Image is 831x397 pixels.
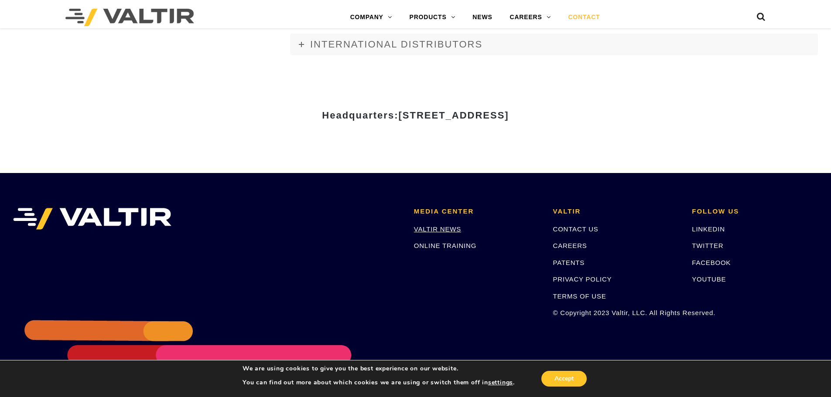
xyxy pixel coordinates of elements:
[541,371,587,387] button: Accept
[553,259,585,266] a: PATENTS
[464,9,501,26] a: NEWS
[692,242,723,249] a: TWITTER
[692,208,818,215] h2: FOLLOW US
[243,379,515,387] p: You can find out more about which cookies we are using or switch them off in .
[692,275,726,283] a: YOUTUBE
[342,9,401,26] a: COMPANY
[553,225,598,233] a: CONTACT US
[65,9,194,26] img: Valtir
[553,308,679,318] p: © Copyright 2023 Valtir, LLC. All Rights Reserved.
[290,34,818,55] a: INTERNATIONAL DISTRIBUTORS
[401,9,464,26] a: PRODUCTS
[310,39,482,50] span: INTERNATIONAL DISTRIBUTORS
[322,110,509,121] strong: Headquarters:
[13,208,171,230] img: VALTIR
[501,9,560,26] a: CAREERS
[692,225,725,233] a: LINKEDIN
[414,225,461,233] a: VALTIR NEWS
[414,208,540,215] h2: MEDIA CENTER
[488,379,513,387] button: settings
[414,242,476,249] a: ONLINE TRAINING
[559,9,609,26] a: CONTACT
[692,259,731,266] a: FACEBOOK
[553,275,612,283] a: PRIVACY POLICY
[243,365,515,373] p: We are using cookies to give you the best experience on our website.
[398,110,509,121] span: [STREET_ADDRESS]
[553,292,606,300] a: TERMS OF USE
[553,208,679,215] h2: VALTIR
[553,242,587,249] a: CAREERS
